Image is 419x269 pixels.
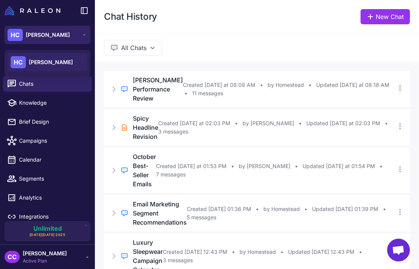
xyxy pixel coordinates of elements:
span: Knowledge [19,99,86,107]
span: Active Plan [23,258,67,264]
span: • [256,205,259,213]
h3: October Best-Seller Emails [133,152,156,189]
a: Calendar [3,152,92,168]
span: Chats [19,80,86,88]
span: Created [DATE] 12:43 PM [163,248,227,256]
span: • [235,119,238,127]
span: by Homestead [263,205,300,213]
h3: Spicy Headline Revision [133,114,158,141]
div: HC [8,29,23,41]
span: by [PERSON_NAME] [243,119,294,127]
span: Analytics [19,193,86,202]
a: New Chat [361,9,410,24]
span: • [385,119,388,127]
span: • [304,205,307,213]
span: Created [DATE] at 08:08 AM [183,81,255,89]
div: HC [11,56,26,68]
a: Brief Design [3,114,92,130]
span: Updated [DATE] at 02:03 PM [306,119,380,127]
span: [PERSON_NAME] [29,58,73,66]
span: 11 messages [192,89,223,98]
h3: Email Marketing Segment Recommendations [133,200,187,227]
a: Open chat [387,239,410,261]
button: HC[PERSON_NAME] [5,26,90,44]
a: Campaigns [3,133,92,149]
span: [PERSON_NAME] [23,249,67,258]
span: Campaigns [19,137,86,145]
span: 3 messages [163,256,193,264]
span: Segments [19,175,86,183]
span: • [299,119,302,127]
span: Brief Design [19,118,86,126]
span: Updated [DATE] 12:43 PM [288,248,354,256]
div: CC [5,251,20,263]
span: • [260,81,263,89]
span: Unlimited [33,225,62,231]
span: Created [DATE] at 02:03 PM [158,119,230,127]
span: 5 messages [187,213,216,222]
span: by Homestead [268,81,304,89]
a: Segments [3,171,92,187]
span: 7 messages [156,170,186,179]
span: • [184,89,187,98]
span: • [232,248,235,256]
span: • [359,248,362,256]
span: [PERSON_NAME] [26,31,70,39]
a: Analytics [3,190,92,206]
span: Integrations [19,212,86,221]
span: Updated [DATE] 01:39 PM [312,205,378,213]
span: Created [DATE] at 01:53 PM [156,162,227,170]
span: Updated [DATE] at 08:18 AM [316,81,389,89]
a: Knowledge [3,95,92,111]
span: • [280,248,284,256]
button: All Chats [104,40,162,56]
span: 3 messages [158,127,188,136]
span: • [295,162,298,170]
span: • [231,162,234,170]
img: Raleon Logo [5,6,60,15]
span: • [383,205,386,213]
a: Integrations [3,209,92,225]
a: Chats [3,76,92,92]
span: Calendar [19,156,86,164]
span: by [PERSON_NAME] [239,162,290,170]
span: • [380,162,383,170]
span: by Homestead [239,248,276,256]
span: Created [DATE] 01:36 PM [187,205,251,213]
span: • [309,81,312,89]
h1: Chat History [104,11,157,23]
h3: [PERSON_NAME] Performance Review [133,76,183,103]
span: Updated [DATE] at 01:54 PM [302,162,375,170]
span: [DATE][DATE] 2025 [30,232,66,238]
